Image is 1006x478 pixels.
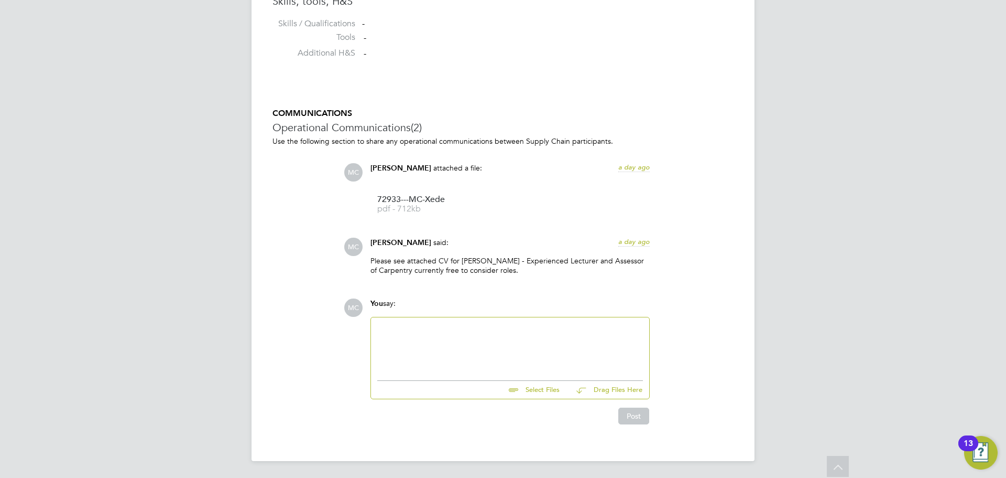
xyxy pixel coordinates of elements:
[377,196,461,204] span: 72933---MC-Xede
[370,299,383,308] span: You
[377,196,461,213] a: 72933---MC-Xede pdf - 712kb
[364,48,366,59] span: -
[568,379,643,401] button: Drag Files Here
[362,18,734,29] div: -
[618,237,650,246] span: a day ago
[433,238,449,247] span: said:
[272,18,355,29] label: Skills / Qualifications
[411,121,422,134] span: (2)
[272,121,734,134] h3: Operational Communications
[370,299,650,317] div: say:
[364,33,366,43] span: -
[272,48,355,59] label: Additional H&S
[433,163,482,173] span: attached a file:
[377,205,461,213] span: pdf - 712kb
[272,108,734,119] h5: COMMUNICATIONS
[344,238,363,256] span: MC
[370,164,431,173] span: [PERSON_NAME]
[618,408,649,424] button: Post
[370,238,431,247] span: [PERSON_NAME]
[272,32,355,43] label: Tools
[964,443,973,457] div: 13
[618,163,650,172] span: a day ago
[344,299,363,317] span: MC
[370,256,650,275] p: Please see attached CV for [PERSON_NAME] - Experienced Lecturer and Assessor of Carpentry current...
[272,136,734,146] p: Use the following section to share any operational communications between Supply Chain participants.
[964,436,998,470] button: Open Resource Center, 13 new notifications
[344,163,363,182] span: MC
